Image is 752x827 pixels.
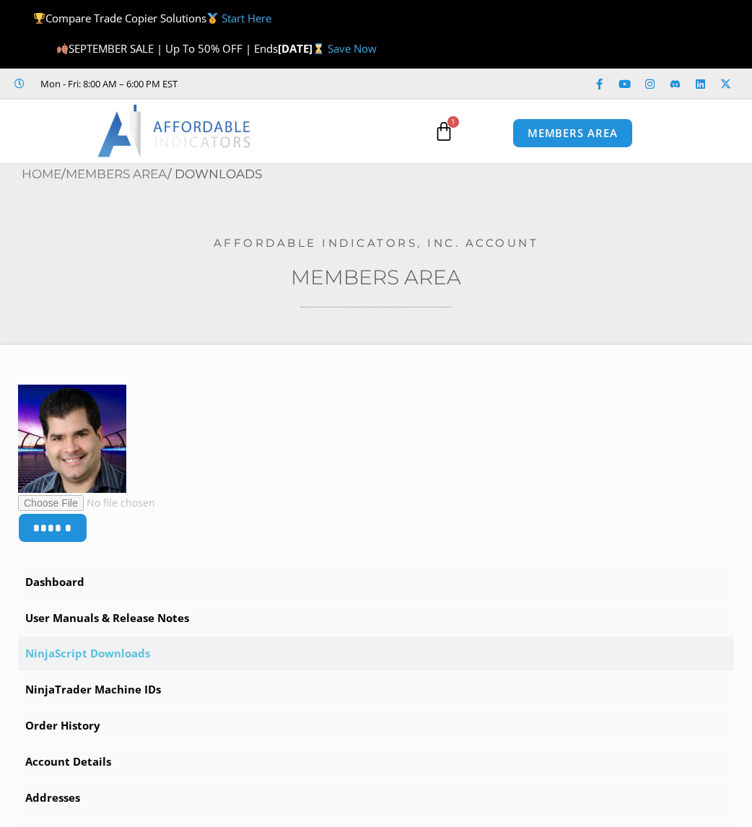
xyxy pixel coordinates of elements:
[207,13,218,24] img: 🥇
[291,265,461,289] a: Members Area
[18,781,734,815] a: Addresses
[328,41,377,56] a: Save Now
[512,118,633,148] a: MEMBERS AREA
[18,636,734,671] a: NinjaScript Downloads
[185,76,401,91] iframe: Customer reviews powered by Trustpilot
[18,673,734,707] a: NinjaTrader Machine IDs
[313,43,324,54] img: ⌛
[97,105,253,157] img: LogoAI | Affordable Indicators – NinjaTrader
[18,745,734,779] a: Account Details
[22,163,752,186] nav: Breadcrumb
[18,709,734,743] a: Order History
[214,236,539,250] a: Affordable Indicators, Inc. Account
[37,75,178,92] span: Mon - Fri: 8:00 AM – 6:00 PM EST
[66,167,167,181] a: Members Area
[34,13,45,24] img: 🏆
[447,116,459,128] span: 1
[412,110,476,152] a: 1
[222,11,271,25] a: Start Here
[56,41,278,56] span: SEPTEMBER SALE | Up To 50% OFF | Ends
[278,41,328,56] strong: [DATE]
[18,565,734,600] a: Dashboard
[57,43,68,54] img: 🍂
[33,11,271,25] span: Compare Trade Copier Solutions
[528,128,618,139] span: MEMBERS AREA
[18,601,734,636] a: User Manuals & Release Notes
[22,167,61,181] a: Home
[18,385,126,493] img: 1a32f5029a3156252644c7c0fa5e688d4e971decc03d05e3b79cb7798a73685b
